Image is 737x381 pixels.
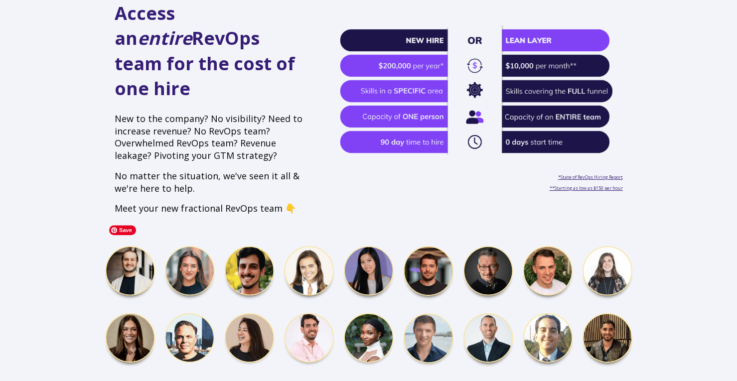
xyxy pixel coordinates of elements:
[115,202,307,215] p: Meet your new fractional RevOps team 👇
[115,113,307,162] p: New to the company? No visibility? Need to increase revenue? No RevOps team? Overwhelmed RevOps t...
[558,174,622,180] a: *State of RevOps Hiring Report
[109,225,136,235] span: Save
[105,246,633,369] img: Fractional RevOps Team
[115,1,295,101] span: Access an RevOps team for the cost of one hire
[138,26,192,50] em: entire
[549,185,622,191] a: **Starting as low as $150 per hour
[115,170,307,195] p: No matter the situation, we've seen it all & we're here to help.
[340,23,622,157] img: Revenue Operations Fractional Services side by side Comparison hiring internally vs us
